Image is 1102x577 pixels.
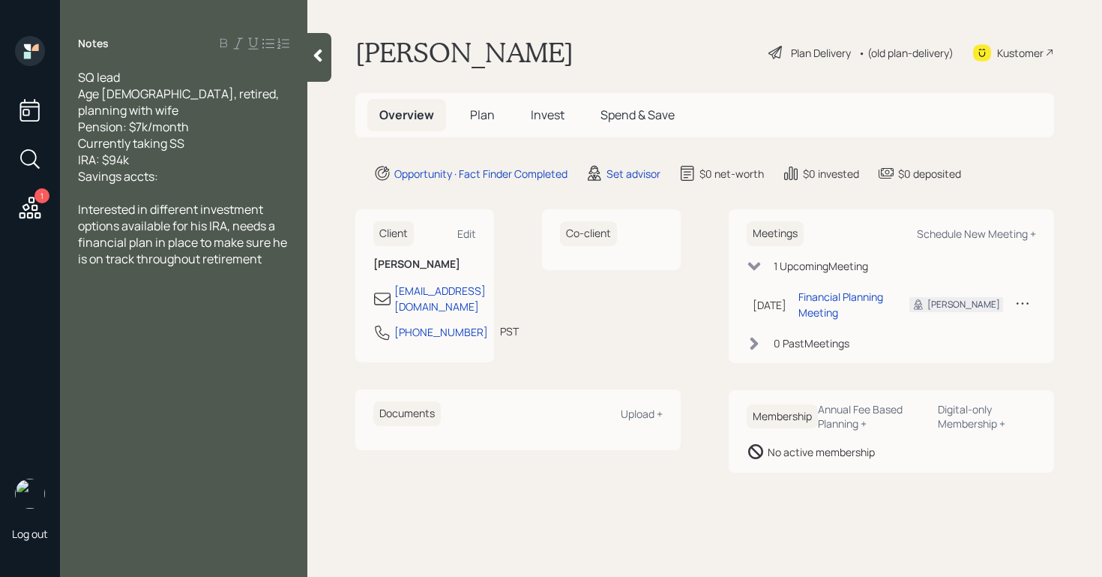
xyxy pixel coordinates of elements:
[747,404,818,429] h6: Membership
[791,45,851,61] div: Plan Delivery
[78,201,289,267] span: Interested in different investment options available for his IRA, needs a financial plan in place...
[917,227,1036,241] div: Schedule New Meeting +
[938,402,1036,431] div: Digital-only Membership +
[78,69,120,86] span: SQ lead
[600,107,675,123] span: Spend & Save
[774,335,849,351] div: 0 Past Meeting s
[858,45,954,61] div: • (old plan-delivery)
[798,289,885,320] div: Financial Planning Meeting
[747,221,804,246] h6: Meetings
[373,221,414,246] h6: Client
[803,166,859,182] div: $0 invested
[394,324,488,340] div: [PHONE_NUMBER]
[78,36,109,51] label: Notes
[12,527,48,541] div: Log out
[355,36,573,69] h1: [PERSON_NAME]
[927,298,1000,311] div: [PERSON_NAME]
[394,166,567,182] div: Opportunity · Fact Finder Completed
[34,188,49,203] div: 1
[470,107,495,123] span: Plan
[394,283,486,314] div: [EMAIL_ADDRESS][DOMAIN_NAME]
[997,45,1044,61] div: Kustomer
[768,444,875,460] div: No active membership
[373,401,441,426] h6: Documents
[500,323,519,339] div: PST
[818,402,926,431] div: Annual Fee Based Planning +
[457,227,476,241] div: Edit
[373,258,476,271] h6: [PERSON_NAME]
[560,221,617,246] h6: Co-client
[621,407,663,421] div: Upload +
[606,166,660,182] div: Set advisor
[379,107,434,123] span: Overview
[753,297,786,313] div: [DATE]
[78,86,281,185] span: Age [DEMOGRAPHIC_DATA], retired, planning with wife Pension: $7k/month Currently taking SS IRA: $...
[531,107,564,123] span: Invest
[774,258,868,274] div: 1 Upcoming Meeting
[898,166,961,182] div: $0 deposited
[15,479,45,509] img: robby-grisanti-headshot.png
[699,166,764,182] div: $0 net-worth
